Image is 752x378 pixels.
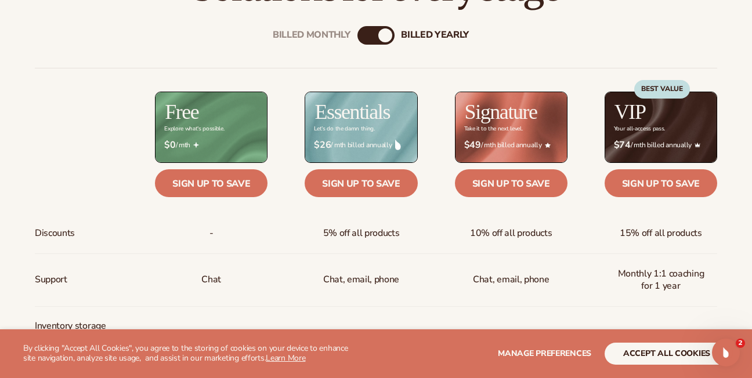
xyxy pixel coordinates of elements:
div: Your all-access pass. [614,126,665,132]
a: Learn More [266,352,305,364]
img: Free_Icon_bb6e7c7e-73f8-44bd-8ed0-223ea0fc522e.png [193,142,199,148]
a: Sign up to save [305,169,417,197]
a: Sign up to save [605,169,717,197]
img: Star_6.png [545,143,551,148]
span: Support [35,269,67,290]
span: - [209,223,214,244]
div: BEST VALUE [634,80,690,99]
p: - [209,328,214,349]
img: Essentials_BG_9050f826-5aa9-47d9-a362-757b82c62641.jpg [305,92,417,162]
span: Inventory storage & order fulfillment [35,315,112,361]
span: Monthly 1:1 coaching for 1 year [614,263,708,297]
span: 5% off all products [323,223,400,244]
iframe: Intercom live chat [712,339,740,366]
a: Sign up to save [455,169,567,197]
span: 10% off all products [470,223,552,244]
p: By clicking "Accept All Cookies", you agree to the storing of cookies on your device to enhance s... [23,344,357,364]
span: 2 [736,339,745,348]
span: / mth billed annually [314,140,408,151]
strong: $49 [464,140,481,151]
button: Manage preferences [498,343,591,365]
h2: Signature [465,101,537,122]
p: Chat, email, phone [323,269,399,290]
h2: Free [165,101,198,122]
img: VIP_BG_199964bd-3653-43bc-8a67-789d2d7717b9.jpg [605,92,717,162]
h2: Essentials [314,101,390,122]
img: Crown_2d87c031-1b5a-4345-8312-a4356ddcde98.png [695,142,700,148]
h2: VIP [614,101,646,122]
span: / mth [164,140,258,151]
div: Take it to the next level. [464,126,523,132]
span: 15% off all products [620,223,702,244]
span: Chat, email, phone [473,269,549,290]
img: free_bg.png [156,92,267,162]
img: Signature_BG_eeb718c8-65ac-49e3-a4e5-327c6aa73146.jpg [455,92,567,162]
strong: $0 [164,140,175,151]
strong: $74 [614,140,631,151]
span: / mth billed annually [614,140,708,151]
span: / mth billed annually [464,140,558,151]
p: Chat [201,269,221,290]
div: billed Yearly [401,30,469,41]
span: Discounts [35,223,75,244]
strong: $26 [314,140,331,151]
div: Explore what's possible. [164,126,224,132]
img: drop.png [395,140,401,150]
span: Manage preferences [498,348,591,359]
button: accept all cookies [605,343,729,365]
div: Billed Monthly [273,30,350,41]
a: Sign up to save [155,169,267,197]
div: Let’s do the damn thing. [314,126,374,132]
